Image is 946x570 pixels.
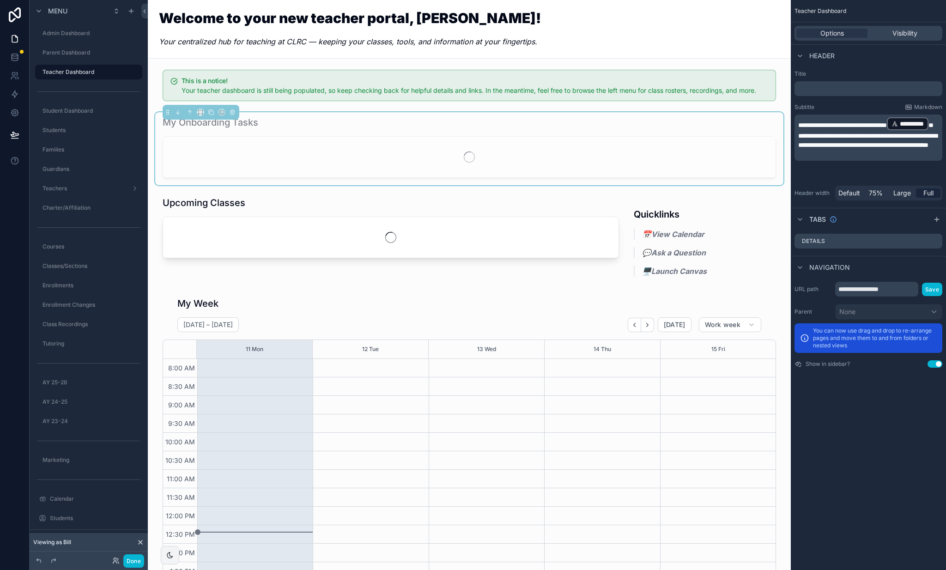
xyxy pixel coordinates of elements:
[35,181,142,196] a: Teachers
[35,278,142,293] a: Enrollments
[42,398,140,406] label: AY 24-25
[806,360,850,368] label: Show in sidebar?
[35,414,142,429] a: AY 23-24
[869,188,883,198] span: 75%
[802,237,825,245] label: Details
[42,379,140,386] label: AY 25-26
[42,185,127,192] label: Teachers
[42,68,137,76] label: Teacher Dashboard
[35,200,142,215] a: Charter/Affiliation
[35,142,142,157] a: Families
[35,511,142,526] a: Students
[42,107,140,115] label: Student Dashboard
[35,26,142,41] a: Admin Dashboard
[35,45,142,60] a: Parent Dashboard
[42,456,140,464] label: Marketing
[35,103,142,118] a: Student Dashboard
[42,418,140,425] label: AY 23-24
[809,263,850,272] span: Navigation
[794,308,831,315] label: Parent
[35,297,142,312] a: Enrollment Changes
[813,327,937,349] p: You can now use drag and drop to re-arrange pages and move them to and from folders or nested views
[42,301,140,309] label: Enrollment Changes
[794,81,942,96] div: scrollable content
[50,495,140,503] label: Calendar
[893,188,911,198] span: Large
[42,204,140,212] label: Charter/Affiliation
[42,49,140,56] label: Parent Dashboard
[33,539,71,546] span: Viewing as Bill
[159,37,537,46] em: Your centralized hub for teaching at CLRC — keeping your classes, tools, and information at your ...
[35,375,142,390] a: AY 25-26
[35,259,142,273] a: Classes/Sections
[42,243,140,250] label: Courses
[35,317,142,332] a: Class Recordings
[48,6,67,16] span: Menu
[123,554,144,568] button: Done
[42,340,140,347] label: Tutoring
[794,103,814,111] label: Subtitle
[838,188,860,198] span: Default
[923,188,934,198] span: Full
[820,29,844,38] span: Options
[794,70,942,78] label: Title
[35,491,142,506] a: Calendar
[42,165,140,173] label: Guardians
[35,162,142,176] a: Guardians
[809,215,826,224] span: Tabs
[42,321,140,328] label: Class Recordings
[835,304,942,320] button: None
[905,103,942,111] a: Markdown
[42,282,140,289] label: Enrollments
[914,103,942,111] span: Markdown
[35,65,142,79] a: Teacher Dashboard
[35,336,142,351] a: Tutoring
[163,116,258,129] h1: My Onboarding Tasks
[892,29,917,38] span: Visibility
[809,51,835,61] span: Header
[794,115,942,161] div: scrollable content
[42,127,140,134] label: Students
[35,239,142,254] a: Courses
[50,515,140,522] label: Students
[35,123,142,138] a: Students
[794,7,846,15] span: Teacher Dashboard
[794,285,831,293] label: URL path
[42,146,140,153] label: Families
[42,30,140,37] label: Admin Dashboard
[35,453,142,467] a: Marketing
[839,307,855,316] span: None
[922,283,942,296] button: Save
[159,11,541,25] h1: Welcome to your new teacher portal, [PERSON_NAME]!
[794,189,831,197] label: Header width
[42,262,140,270] label: Classes/Sections
[35,394,142,409] a: AY 24-25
